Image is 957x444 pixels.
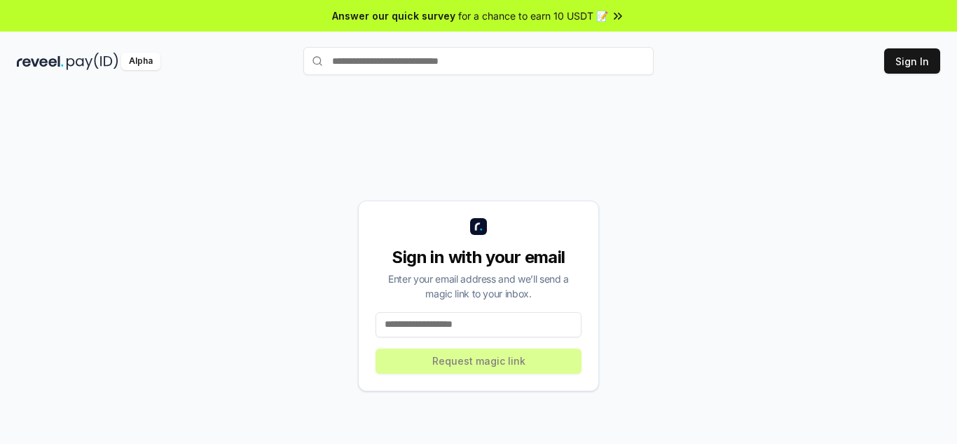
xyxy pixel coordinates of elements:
img: logo_small [470,218,487,235]
span: Answer our quick survey [332,8,455,23]
button: Sign In [884,48,940,74]
img: reveel_dark [17,53,64,70]
div: Alpha [121,53,160,70]
img: pay_id [67,53,118,70]
div: Sign in with your email [376,246,581,269]
span: for a chance to earn 10 USDT 📝 [458,8,608,23]
div: Enter your email address and we’ll send a magic link to your inbox. [376,271,581,301]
